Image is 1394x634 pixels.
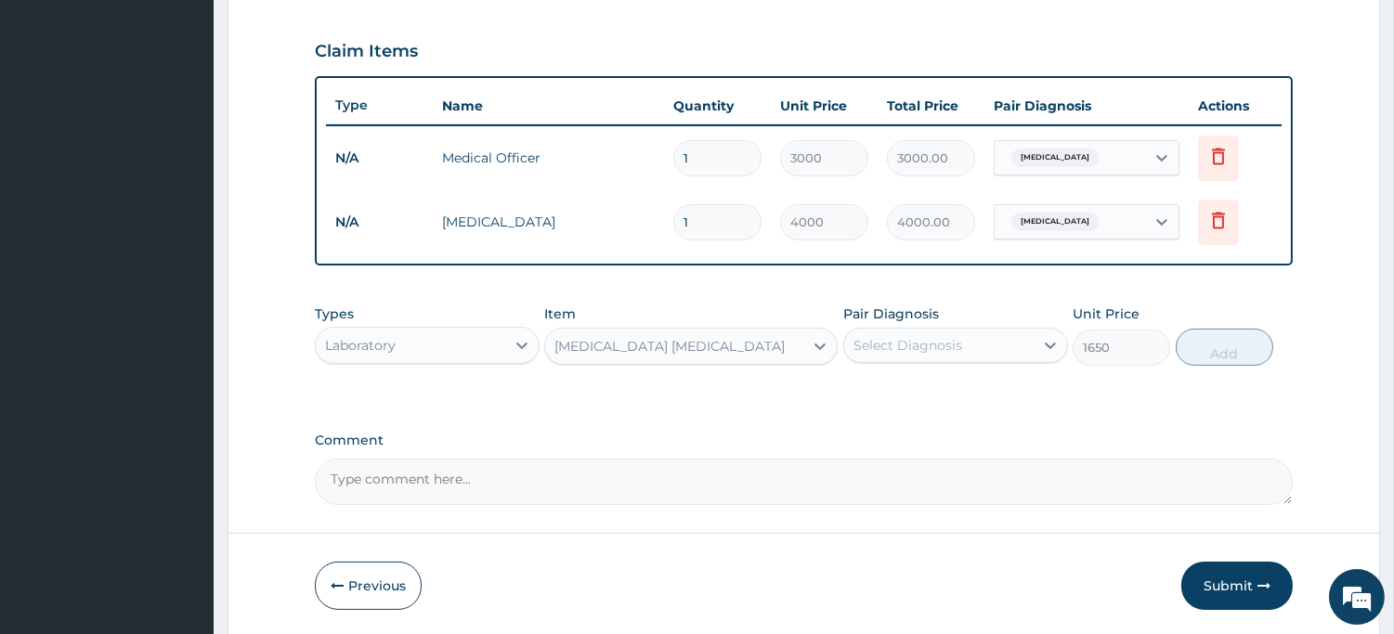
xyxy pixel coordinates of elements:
[326,205,433,239] td: N/A
[664,87,771,124] th: Quantity
[305,9,349,54] div: Minimize live chat window
[325,336,396,355] div: Laboratory
[554,337,785,356] div: [MEDICAL_DATA] [MEDICAL_DATA]
[1176,329,1273,366] button: Add
[843,304,939,323] label: Pair Diagnosis
[1189,87,1282,124] th: Actions
[853,336,962,355] div: Select Diagnosis
[433,203,664,240] td: [MEDICAL_DATA]
[315,42,418,62] h3: Claim Items
[9,431,354,496] textarea: Type your message and hit 'Enter'
[433,139,664,176] td: Medical Officer
[97,104,312,128] div: Chat with us now
[315,562,422,610] button: Previous
[1181,562,1293,610] button: Submit
[315,433,1293,448] label: Comment
[326,88,433,123] th: Type
[315,306,354,322] label: Types
[984,87,1189,124] th: Pair Diagnosis
[771,87,878,124] th: Unit Price
[326,141,433,175] td: N/A
[34,93,75,139] img: d_794563401_company_1708531726252_794563401
[108,196,256,383] span: We're online!
[1073,304,1140,323] label: Unit Price
[878,87,984,124] th: Total Price
[1011,213,1099,231] span: [MEDICAL_DATA]
[1011,149,1099,167] span: [MEDICAL_DATA]
[433,87,664,124] th: Name
[544,304,576,323] label: Item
